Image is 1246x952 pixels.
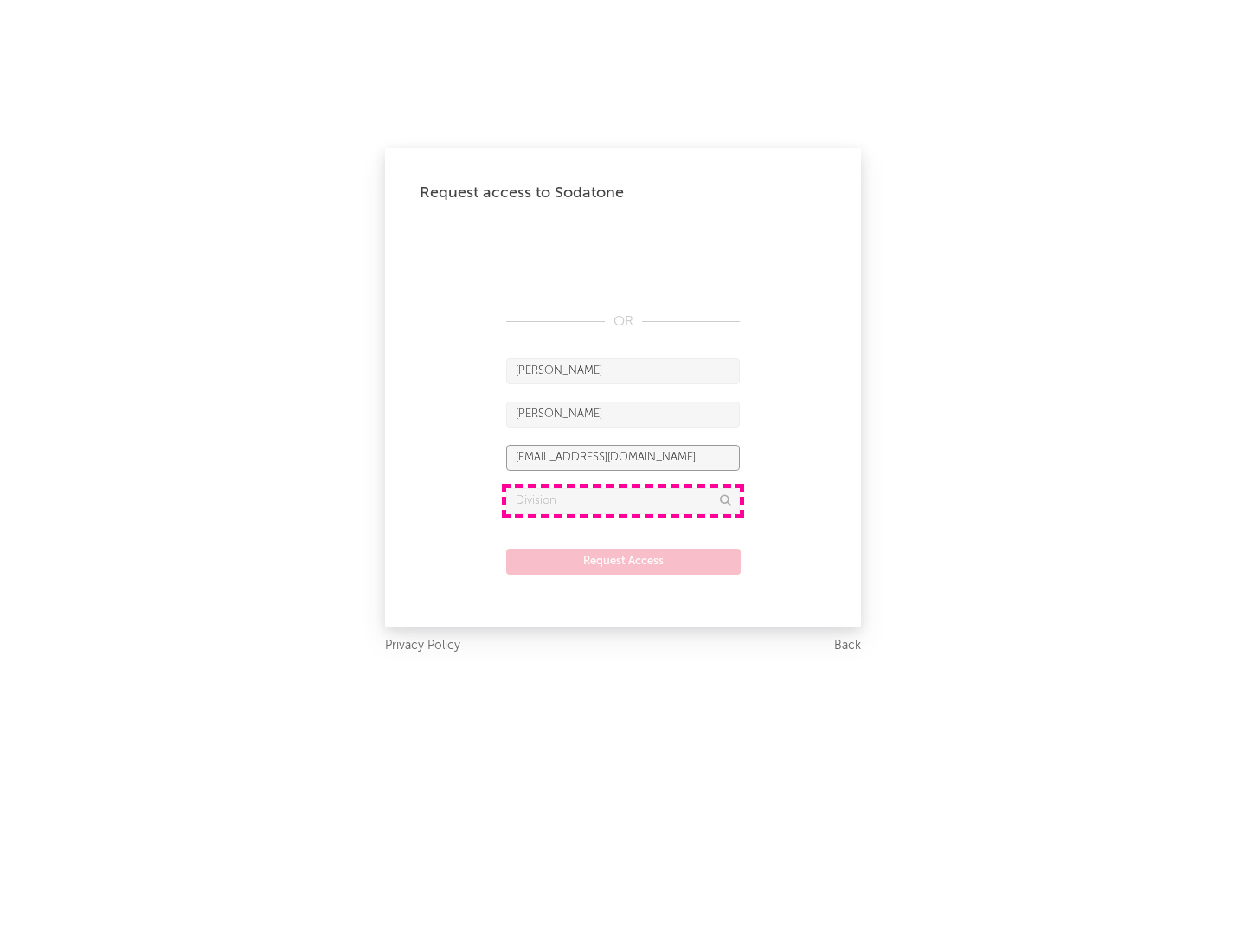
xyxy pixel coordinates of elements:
[506,488,740,514] input: Division
[506,402,740,428] input: Last Name
[506,358,740,384] input: First Name
[506,312,740,332] div: OR
[420,183,826,203] div: Request access to Sodatone
[506,549,741,575] button: Request Access
[506,445,740,471] input: Email
[834,635,861,657] a: Back
[385,635,460,657] a: Privacy Policy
